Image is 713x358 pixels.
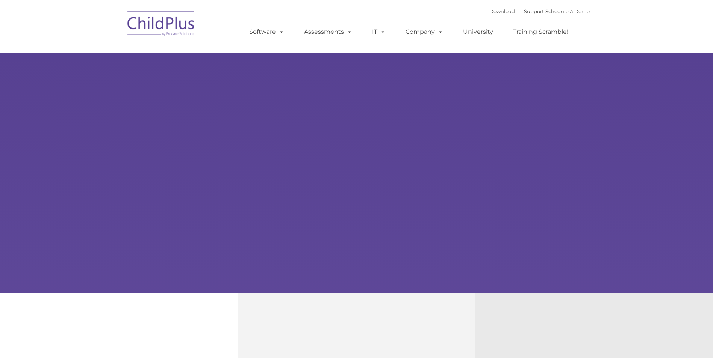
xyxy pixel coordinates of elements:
img: ChildPlus by Procare Solutions [124,6,199,44]
a: Schedule A Demo [545,8,590,14]
a: Training Scramble!! [506,24,577,39]
a: Download [489,8,515,14]
a: Software [242,24,292,39]
a: Company [398,24,451,39]
a: Support [524,8,544,14]
a: IT [365,24,393,39]
a: Assessments [297,24,360,39]
font: | [489,8,590,14]
a: University [456,24,501,39]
